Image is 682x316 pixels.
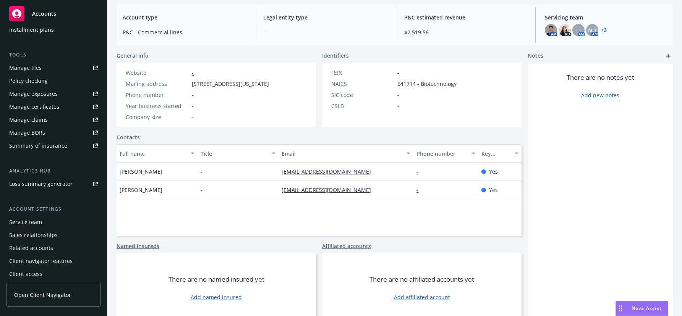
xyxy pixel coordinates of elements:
a: Affiliated accounts [322,242,371,250]
span: P&C - Commercial lines [123,28,245,36]
a: Client navigator features [6,255,101,267]
div: SIC code [331,91,394,99]
img: photo [559,24,571,36]
span: [STREET_ADDRESS][US_STATE] [192,80,269,88]
div: NAICS [331,80,394,88]
div: CSLB [331,102,394,110]
div: Analytics hub [6,167,101,175]
span: General info [117,52,149,60]
a: Related accounts [6,242,101,254]
span: Yes [489,186,498,194]
div: Service team [9,216,42,228]
span: Notes [528,52,543,61]
a: - [416,168,424,175]
div: Manage certificates [9,101,59,113]
span: Nova Assist [632,305,662,311]
span: - [192,113,194,121]
span: Identifiers [322,52,349,60]
img: photo [545,24,557,36]
div: FEIN [331,69,394,77]
a: Service team [6,216,101,228]
a: - [416,186,424,193]
button: Title [198,144,279,163]
a: [EMAIL_ADDRESS][DOMAIN_NAME] [282,168,377,175]
div: Summary of insurance [9,140,67,152]
div: Mailing address [126,80,189,88]
span: LI [576,26,581,34]
span: - [397,69,399,77]
a: Contacts [117,133,140,141]
span: $2,519.56 [404,28,526,36]
a: add [664,52,673,61]
span: There are no named insured yet [168,275,264,284]
button: Full name [117,144,198,163]
div: Email [282,150,402,158]
a: Add named insured [191,293,242,301]
div: Full name [120,150,186,158]
a: +3 [601,28,607,32]
a: Accounts [6,3,101,24]
span: - [201,168,202,176]
a: Summary of insurance [6,140,101,152]
span: - [201,186,202,194]
div: Client access [9,268,42,280]
a: Policy checking [6,75,101,87]
a: Manage files [6,62,101,74]
a: Sales relationships [6,229,101,241]
div: Loss summary generator [9,178,73,190]
div: Drag to move [616,301,625,316]
div: Website [126,69,189,77]
span: - [397,91,399,99]
span: ND [588,26,596,34]
div: Phone number [416,150,467,158]
div: Account settings [6,205,101,213]
span: Legal entity type [263,13,385,21]
div: Tools [6,51,101,59]
button: Email [279,144,413,163]
span: Open Client Navigator [14,291,71,299]
span: There are no affiliated accounts yet [369,275,474,284]
a: - [192,69,194,76]
div: Key contact [481,150,510,158]
a: Manage BORs [6,127,101,139]
a: Add affiliated account [394,293,450,301]
a: Named insureds [117,242,159,250]
a: Manage claims [6,114,101,126]
span: - [263,28,385,36]
div: Title [201,150,267,158]
a: Client access [6,268,101,280]
div: Sales relationships [9,229,58,241]
span: [PERSON_NAME] [120,186,162,194]
button: Nova Assist [616,301,668,316]
span: There are no notes yet [567,73,634,82]
button: Key contact [478,144,522,163]
a: Installment plans [6,24,101,36]
span: P&C estimated revenue [404,13,526,21]
span: [PERSON_NAME] [120,168,162,176]
button: Phone number [413,144,478,163]
div: Installment plans [9,24,54,36]
span: - [397,102,399,110]
span: Servicing team [545,13,667,21]
div: Manage exposures [9,88,58,100]
div: Manage files [9,62,42,74]
div: Company size [126,113,189,121]
div: Manage claims [9,114,48,126]
div: Related accounts [9,242,53,254]
span: Account type [123,13,245,21]
span: Yes [489,168,498,176]
div: Manage BORs [9,127,45,139]
span: - [192,102,194,110]
div: Year business started [126,102,189,110]
a: [EMAIL_ADDRESS][DOMAIN_NAME] [282,186,377,193]
a: Loss summary generator [6,178,101,190]
div: Policy checking [9,75,48,87]
span: - [192,91,194,99]
span: 541714 - Biotechnology [397,80,457,88]
div: Phone number [126,91,189,99]
a: Add new notes [581,91,619,99]
a: Manage certificates [6,101,101,113]
span: Accounts [32,11,56,17]
a: Manage exposures [6,88,101,100]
